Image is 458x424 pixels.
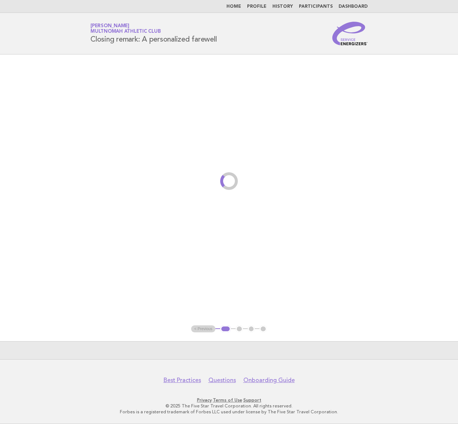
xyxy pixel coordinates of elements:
[164,377,201,384] a: Best Practices
[247,4,266,9] a: Profile
[339,4,368,9] a: Dashboard
[226,4,241,9] a: Home
[208,377,236,384] a: Questions
[90,24,217,43] h1: Closing remark: A personalized farewell
[90,24,161,34] a: [PERSON_NAME]Multnomah Athletic Club
[299,4,333,9] a: Participants
[10,409,448,415] p: Forbes is a registered trademark of Forbes LLC used under license by The Five Star Travel Corpora...
[213,397,242,403] a: Terms of Use
[10,397,448,403] p: · ·
[197,397,212,403] a: Privacy
[10,403,448,409] p: © 2025 The Five Star Travel Corporation. All rights reserved.
[332,22,368,45] img: Service Energizers
[90,29,161,34] span: Multnomah Athletic Club
[243,377,295,384] a: Onboarding Guide
[243,397,261,403] a: Support
[272,4,293,9] a: History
